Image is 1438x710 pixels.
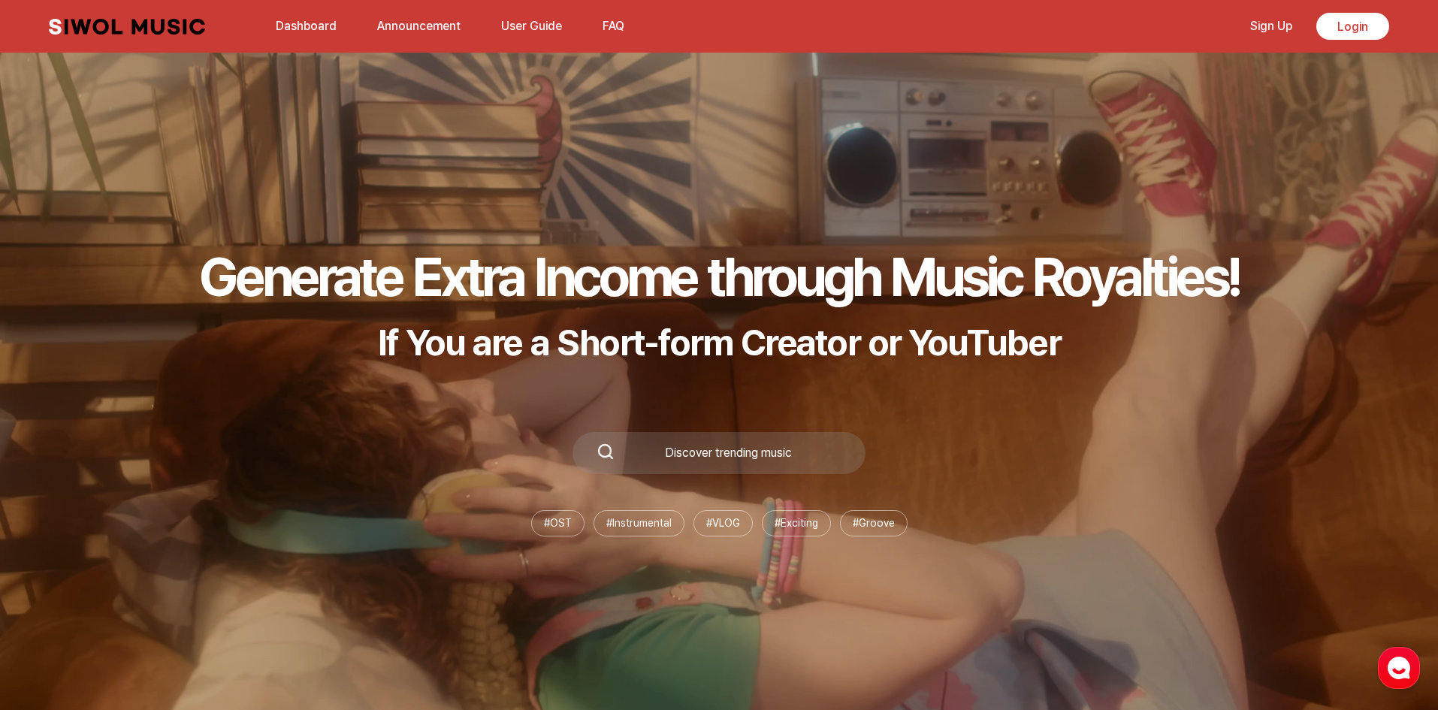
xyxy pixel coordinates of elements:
p: If You are a Short-form Creator or YouTuber [199,321,1239,364]
a: Announcement [368,10,470,42]
a: User Guide [492,10,571,42]
li: # OST [531,510,585,536]
a: Dashboard [267,10,346,42]
li: # Groove [840,510,908,536]
a: Sign Up [1241,10,1301,42]
button: FAQ [594,8,633,44]
li: # Instrumental [594,510,684,536]
a: Login [1316,13,1389,40]
div: Discover trending music [615,447,841,459]
li: # VLOG [693,510,753,536]
h1: Generate Extra Income through Music Royalties! [199,244,1239,309]
li: # Exciting [762,510,831,536]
